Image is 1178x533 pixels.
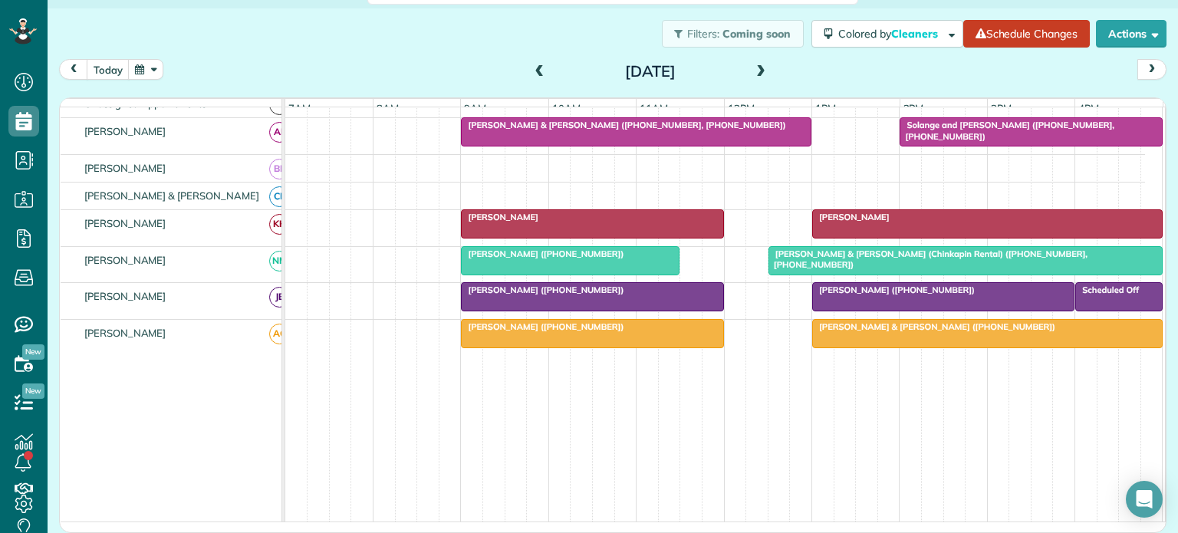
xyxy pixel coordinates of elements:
div: Open Intercom Messenger [1126,481,1163,518]
span: 3pm [988,102,1015,114]
a: Schedule Changes [963,20,1090,48]
span: [PERSON_NAME] [811,212,890,222]
span: [PERSON_NAME] [81,162,169,174]
span: [PERSON_NAME] [81,290,169,302]
span: New [22,383,44,399]
h2: [DATE] [554,63,746,80]
span: [PERSON_NAME] ([PHONE_NUMBER]) [460,285,624,295]
span: [PERSON_NAME] [460,212,539,222]
span: [PERSON_NAME] & [PERSON_NAME] [81,189,262,202]
span: [PERSON_NAME] [81,217,169,229]
span: New [22,344,44,360]
span: [PERSON_NAME] [81,327,169,339]
span: CB [269,186,290,207]
span: Solange and [PERSON_NAME] ([PHONE_NUMBER], [PHONE_NUMBER]) [899,120,1114,141]
span: [PERSON_NAME] ([PHONE_NUMBER]) [811,285,976,295]
button: today [87,59,130,80]
span: [PERSON_NAME] & [PERSON_NAME] (Chinkapin Rental) ([PHONE_NUMBER], [PHONE_NUMBER]) [768,248,1088,270]
span: Cleaners [891,27,940,41]
span: 7am [285,102,314,114]
span: [PERSON_NAME] ([PHONE_NUMBER]) [460,321,624,332]
span: [PERSON_NAME] [81,254,169,266]
button: Colored byCleaners [811,20,963,48]
span: 11am [637,102,671,114]
span: 2pm [900,102,927,114]
span: KH [269,214,290,235]
span: 1pm [812,102,839,114]
span: Coming soon [722,27,791,41]
span: [PERSON_NAME] & [PERSON_NAME] ([PHONE_NUMBER]) [811,321,1056,332]
span: 9am [461,102,489,114]
span: NM [269,251,290,271]
span: 8am [373,102,402,114]
span: [PERSON_NAME] [81,125,169,137]
span: BR [269,159,290,179]
span: AG [269,324,290,344]
button: prev [59,59,88,80]
span: Colored by [838,27,943,41]
button: next [1137,59,1166,80]
button: Actions [1096,20,1166,48]
span: [PERSON_NAME] & [PERSON_NAME] ([PHONE_NUMBER], [PHONE_NUMBER]) [460,120,786,130]
span: 12pm [725,102,758,114]
span: Filters: [687,27,719,41]
span: 10am [549,102,584,114]
span: Scheduled Off [1074,285,1140,295]
span: [PERSON_NAME] ([PHONE_NUMBER]) [460,248,624,259]
span: 4pm [1075,102,1102,114]
span: JB [269,287,290,308]
span: AF [269,122,290,143]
